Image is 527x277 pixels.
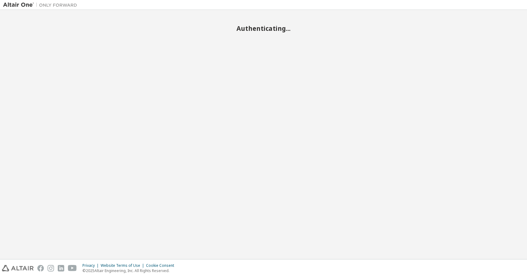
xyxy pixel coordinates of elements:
[3,2,80,8] img: Altair One
[101,263,146,268] div: Website Terms of Use
[48,265,54,271] img: instagram.svg
[2,265,34,271] img: altair_logo.svg
[3,24,524,32] h2: Authenticating...
[82,268,178,273] p: © 2025 Altair Engineering, Inc. All Rights Reserved.
[82,263,101,268] div: Privacy
[146,263,178,268] div: Cookie Consent
[58,265,64,271] img: linkedin.svg
[68,265,77,271] img: youtube.svg
[37,265,44,271] img: facebook.svg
